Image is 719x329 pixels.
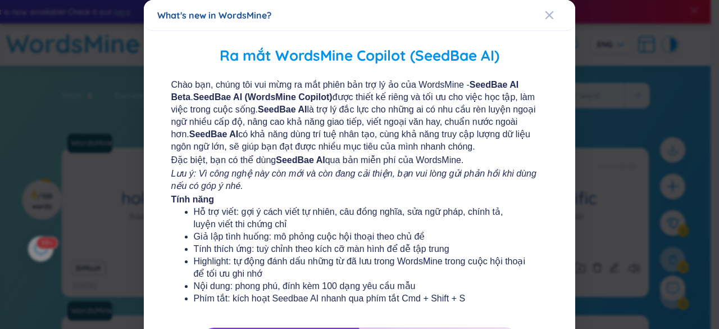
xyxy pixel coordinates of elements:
[160,44,559,67] h2: Ra mắt WordsMine Copilot (SeedBae AI)
[194,206,526,231] li: Hỗ trợ viết: gợi ý cách viết tự nhiên, câu đồng nghĩa, sửa ngữ pháp, chính tả, luyện viết thi chứ...
[171,195,214,204] b: Tính năng
[157,9,562,21] div: What's new in WordsMine?
[189,129,238,139] b: SeedBae AI
[171,79,548,153] span: Chào bạn, chúng tôi vui mừng ra mắt phiên bản trợ lý ảo của WordsMine - . được thiết kế riêng và ...
[171,80,519,102] b: SeedBae AI Beta
[193,92,333,102] b: SeedBae AI (WordsMine Copilot)
[171,154,548,166] span: Đặc biệt, bạn có thể dùng qua bản miễn phí của WordsMine.
[194,255,526,280] li: Highlight: tự động đánh dấu những từ đã lưu trong WordsMine trong cuộc hội thoại để tối ưu ghi nhớ
[194,280,526,292] li: Nội dung: phong phú, đính kèm 100 dạng yêu cầu mẫu
[276,155,325,165] b: SeedBae AI
[194,292,526,305] li: Phím tắt: kích hoạt Seedbae AI nhanh qua phím tắt Cmd + Shift + S
[194,231,526,243] li: Giả lập tình huống: mô phỏng cuộc hội thoại theo chủ đề
[194,243,526,255] li: Tính thích ứng: tuỳ chỉnh theo kích cỡ màn hình để dễ tập trung
[171,169,536,191] i: Lưu ý: Vì công nghệ này còn mới và còn đang cải thiện, bạn vui lòng gửi phản hồi khi dùng nếu có ...
[258,105,307,114] b: SeedBae AI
